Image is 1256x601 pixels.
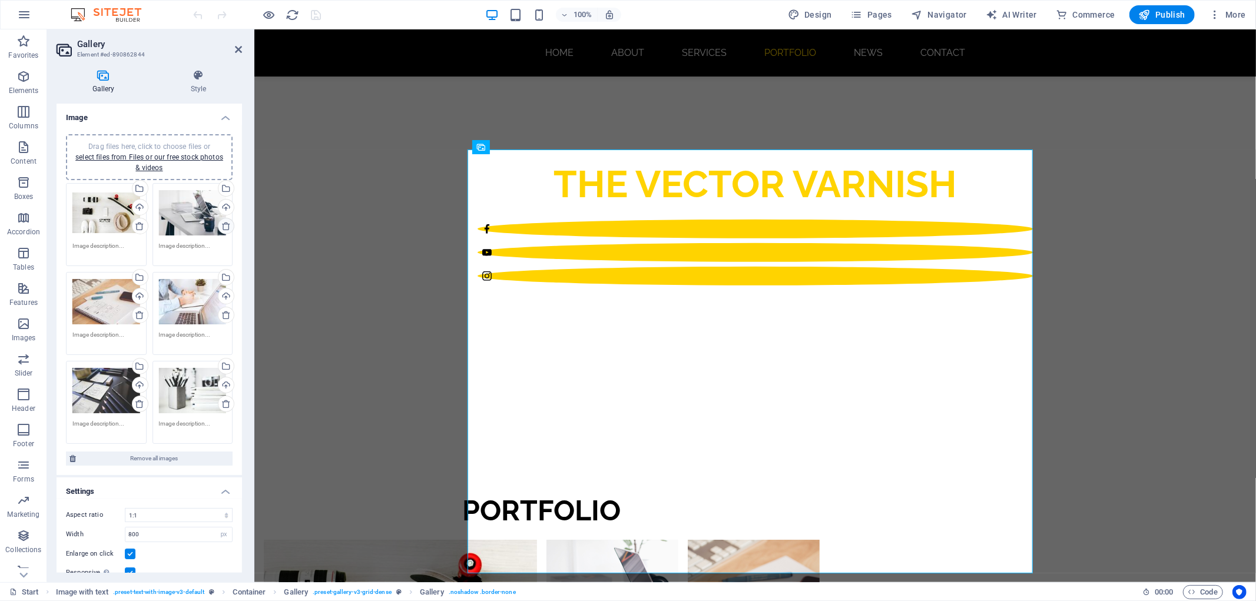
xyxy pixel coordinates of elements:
span: . noshadow .border-none [449,585,516,599]
span: Click to select. Double-click to edit [284,585,308,599]
div: books-business-computer-459654.jpg [159,190,227,237]
p: Slider [15,368,33,378]
button: Usercentrics [1232,585,1247,599]
p: Marketing [7,510,39,519]
p: Boxes [14,192,34,201]
button: Navigator [906,5,972,24]
span: Click to select. Double-click to edit [233,585,266,599]
p: Accordion [7,227,40,237]
button: reload [286,8,300,22]
span: 00 00 [1155,585,1173,599]
a: Click to cancel selection. Double-click to open Pages [9,585,39,599]
h4: Style [155,69,242,94]
span: More [1209,9,1246,21]
label: Enlarge on click [66,547,125,561]
span: AI Writer [986,9,1037,21]
p: Columns [9,121,38,131]
i: On resize automatically adjust zoom level to fit chosen device. [604,9,615,20]
button: Code [1183,585,1223,599]
p: Features [9,298,38,307]
button: Publish [1129,5,1195,24]
button: Design [783,5,837,24]
p: Forms [13,474,34,484]
span: Click to select. Double-click to edit [420,585,444,599]
p: Favorites [8,51,38,60]
p: Elements [9,86,39,95]
h4: Gallery [57,69,155,94]
p: Header [12,404,35,413]
nav: breadcrumb [56,585,516,599]
button: Click here to leave preview mode and continue editing [262,8,276,22]
label: Aspect ratio [66,508,125,522]
p: Footer [13,439,34,449]
span: Pages [851,9,892,21]
i: This element is a customizable preset [396,589,402,595]
div: black-and-white-camera-desk-6440.jpg [159,367,227,414]
button: Remove all images [66,451,233,466]
span: . preset-text-with-image-v3-default [113,585,204,599]
h3: Element #ed-890862844 [77,49,218,60]
p: Tables [13,263,34,272]
h6: 100% [574,8,592,22]
img: Editor Logo [68,8,156,22]
h2: Gallery [77,39,242,49]
span: Code [1188,585,1218,599]
h4: Image [57,104,242,125]
h4: Settings [57,477,242,499]
div: camera-camera-lens-cellphone-1229942.jpg [72,190,140,237]
button: Pages [846,5,897,24]
i: This element is a customizable preset [209,589,214,595]
div: blur-cellphone-close-up-196646.jpg [72,278,140,326]
span: . preset-gallery-v3-grid-dense [313,585,392,599]
span: Design [788,9,832,21]
button: 100% [556,8,598,22]
div: arts-build-close-up-273230.jpg [72,367,140,414]
button: More [1204,5,1251,24]
label: Responsive [66,566,125,580]
p: Images [12,333,36,343]
span: Remove all images [79,451,229,466]
div: adult-business-commerce-530024.jpg [159,278,227,326]
button: AI Writer [981,5,1042,24]
span: : [1163,587,1165,596]
h6: Session time [1142,585,1174,599]
p: Content [11,157,37,166]
button: Commerce [1051,5,1120,24]
label: Width [66,531,125,537]
p: Collections [5,545,41,554]
div: Design (Ctrl+Alt+Y) [783,5,837,24]
span: Publish [1139,9,1185,21]
span: Click to select. Double-click to edit [56,585,108,599]
i: Reload page [286,8,300,22]
span: Drag files here, click to choose files or [75,142,223,172]
a: select files from Files or our free stock photos & videos [75,153,223,172]
span: Navigator [911,9,967,21]
span: Commerce [1056,9,1115,21]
